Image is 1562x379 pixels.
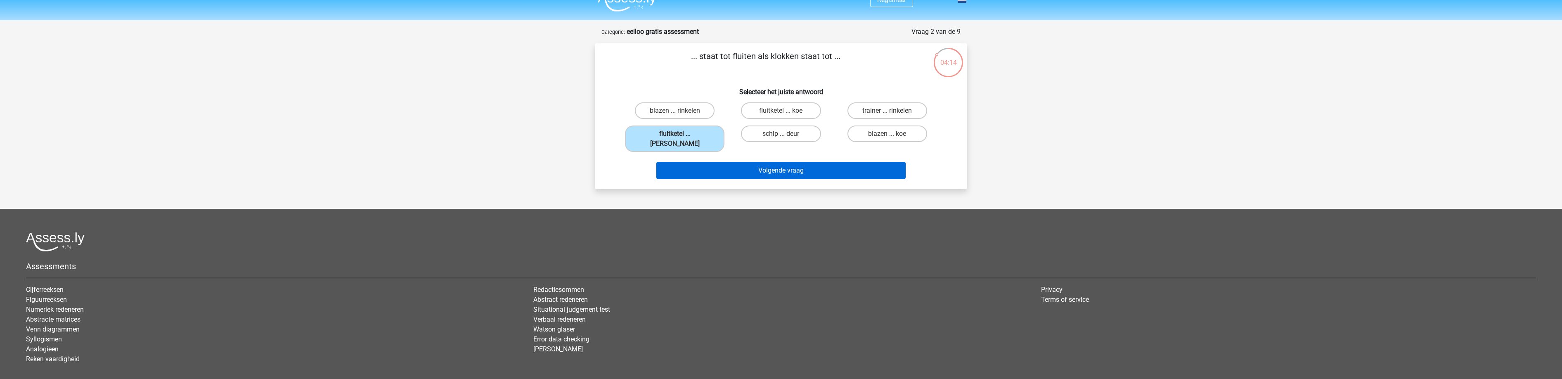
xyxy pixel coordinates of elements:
[1041,286,1063,294] a: Privacy
[625,126,724,152] label: fluitketel ... [PERSON_NAME]
[847,126,927,142] label: blazen ... koe
[26,286,64,294] a: Cijferreeksen
[26,296,67,303] a: Figuurreeksen
[933,47,964,68] div: 04:14
[533,296,588,303] a: Abstract redeneren
[533,306,610,313] a: Situational judgement test
[533,315,586,323] a: Verbaal redeneren
[533,325,575,333] a: Watson glaser
[533,286,584,294] a: Redactiesommen
[1041,296,1089,303] a: Terms of service
[741,102,821,119] label: fluitketel ... koe
[26,335,62,343] a: Syllogismen
[608,50,923,75] p: ... staat tot fluiten als klokken staat tot ...
[26,345,59,353] a: Analogieen
[533,345,583,353] a: [PERSON_NAME]
[635,102,715,119] label: blazen ... rinkelen
[847,102,927,119] label: trainer ... rinkelen
[26,306,84,313] a: Numeriek redeneren
[26,261,1536,271] h5: Assessments
[911,27,961,37] div: Vraag 2 van de 9
[26,232,85,251] img: Assessly logo
[26,325,80,333] a: Venn diagrammen
[26,315,80,323] a: Abstracte matrices
[26,355,80,363] a: Reken vaardigheid
[627,28,699,36] strong: eelloo gratis assessment
[608,81,954,96] h6: Selecteer het juiste antwoord
[533,335,589,343] a: Error data checking
[741,126,821,142] label: schip ... deur
[601,29,625,35] small: Categorie:
[656,162,906,179] button: Volgende vraag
